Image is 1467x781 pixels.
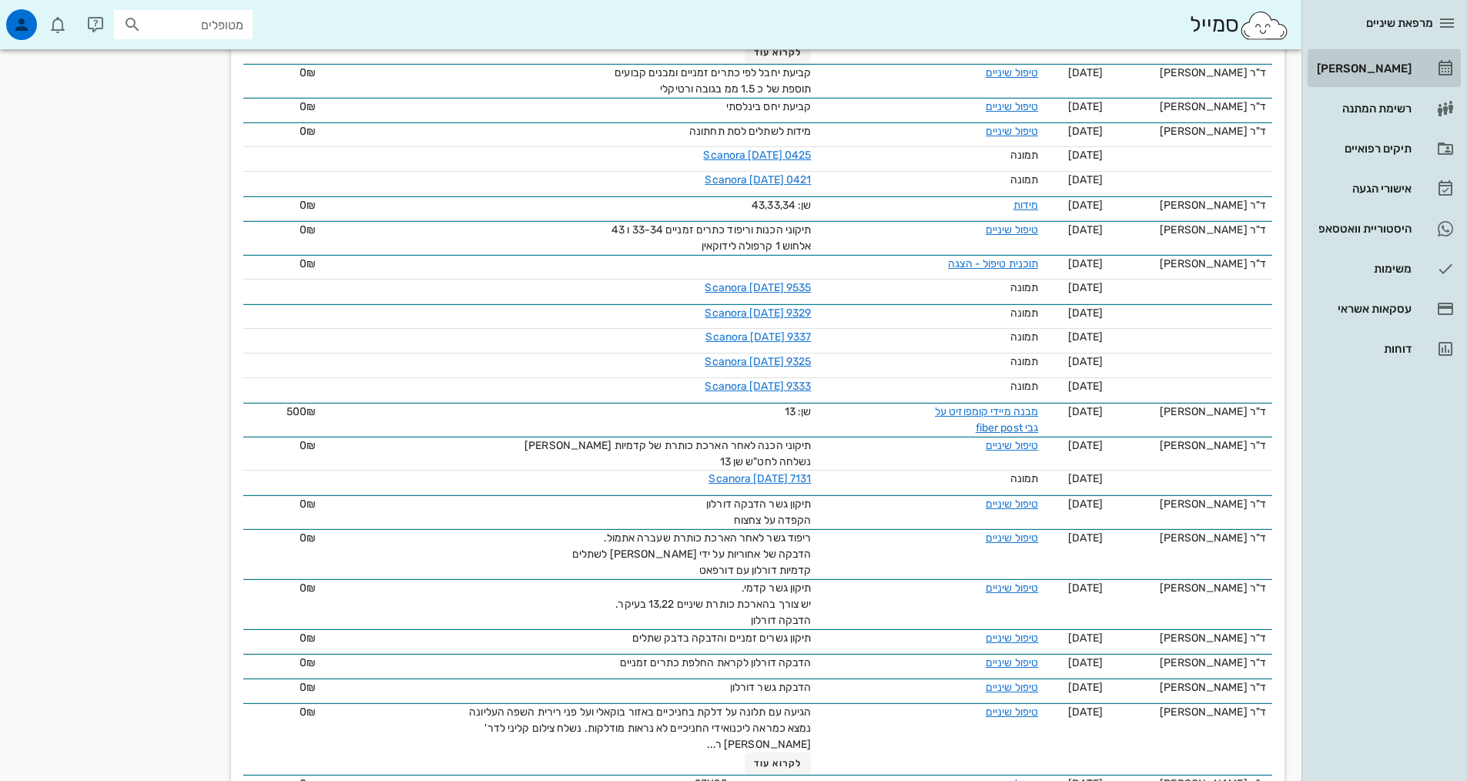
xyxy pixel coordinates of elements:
a: Scanora [DATE] 0421 [705,173,811,186]
span: 0₪ [300,199,316,212]
div: היסטוריית וואטסאפ [1314,223,1412,235]
div: ד"ר [PERSON_NAME] [1115,580,1266,596]
span: קביעת יחבל לפי כתרים זמניים ומבנים קבועים תוספת של כ 1.5 ממ בגובה ורטיקלי [615,66,811,96]
div: תיקים רפואיים [1314,142,1412,155]
a: טיפול שיניים [986,66,1038,79]
span: 500₪ [286,405,316,418]
div: ד"ר [PERSON_NAME] [1115,404,1266,420]
img: SmileCloud logo [1239,10,1289,41]
span: הגיעה עם תלונה על דלקת בחניכיים באזור בוקאלי ועל פני רירית השפה העליונה נמצא כמראה ליכנואידי החני... [469,706,811,751]
a: דוחות [1308,330,1461,367]
a: Scanora [DATE] 7131 [708,472,811,485]
a: טיפול שיניים [986,125,1038,138]
div: [PERSON_NAME] [1314,62,1412,75]
a: טיפול שיניים [986,582,1038,595]
span: 0₪ [300,632,316,645]
span: תג [45,12,55,22]
span: [DATE] [1068,199,1103,212]
a: טיפול שיניים [986,681,1038,694]
span: [DATE] [1068,257,1103,270]
span: 0₪ [300,439,316,452]
a: טיפול שיניים [986,706,1038,719]
button: לקרוא עוד [745,42,812,63]
span: קביעת יחס בינלסתי [726,100,812,113]
span: 0₪ [300,257,316,270]
a: תגהיסטוריית וואטסאפ [1308,210,1461,247]
a: טיפול שיניים [986,531,1038,545]
span: לקרוא עוד [754,47,802,58]
span: [DATE] [1068,125,1103,138]
span: 0₪ [300,706,316,719]
span: [DATE] [1068,439,1103,452]
span: תמונה [1010,330,1039,344]
a: טיפול שיניים [986,223,1038,236]
div: ד"ר [PERSON_NAME] [1115,437,1266,454]
a: עסקאות אשראי [1308,290,1461,327]
span: [DATE] [1068,632,1103,645]
span: תמונה [1010,472,1039,485]
span: תמונה [1010,281,1039,294]
span: [DATE] [1068,281,1103,294]
span: תמונה [1010,355,1039,368]
div: אישורי הגעה [1314,183,1412,195]
span: תמונה [1010,307,1039,320]
span: [DATE] [1068,380,1103,393]
span: שן: 13 [785,405,812,418]
span: הדבקת גשר דורלון [730,681,812,694]
span: תמונה [1010,149,1039,162]
div: ד"ר [PERSON_NAME] [1115,99,1266,115]
span: [DATE] [1068,405,1103,418]
span: 0₪ [300,582,316,595]
div: ד"ר [PERSON_NAME] [1115,655,1266,671]
div: רשימת המתנה [1314,102,1412,115]
span: תמונה [1010,380,1039,393]
div: ד"ר [PERSON_NAME] [1115,630,1266,646]
span: הדבקה דורלון לקראת החלפת כתרים זמניים [620,656,812,669]
div: סמייל [1190,8,1289,42]
span: [DATE] [1068,681,1103,694]
a: מבנה מיידי קומפוזיט על גבי fiber post [935,405,1038,434]
span: תיקון גשר הדבקה דורלון הקפדה על צחצוח [706,498,811,527]
a: רשימת המתנה [1308,90,1461,127]
span: 0₪ [300,656,316,669]
span: תמונה [1010,173,1039,186]
div: ד"ר [PERSON_NAME] [1115,704,1266,720]
a: משימות [1308,250,1461,287]
span: [DATE] [1068,66,1103,79]
span: תיקוני הכנה לאחר הארכת כותרת של קדמיות [PERSON_NAME] נשלחה לחט"ש שן 13 [524,439,811,468]
span: [DATE] [1068,656,1103,669]
span: 0₪ [300,498,316,511]
span: 0₪ [300,531,316,545]
span: [DATE] [1068,498,1103,511]
span: תיקון גשרים זמניים והדבקה בדבק שתלים [632,632,812,645]
span: [DATE] [1068,307,1103,320]
a: תוכנית טיפול - הצגה [948,257,1038,270]
div: ד"ר [PERSON_NAME] [1115,496,1266,512]
a: [PERSON_NAME] [1308,50,1461,87]
span: ריפוד גשר לאחר הארכת כותרת שעברה אתמול. הדבקה של אחוריות על ידי [PERSON_NAME] לשתלים קדמיות דורלו... [572,531,811,577]
span: שן: 43,33,34 [752,199,811,212]
span: [DATE] [1068,100,1103,113]
span: [DATE] [1068,223,1103,236]
a: Scanora [DATE] 0425 [703,149,811,162]
span: [DATE] [1068,706,1103,719]
a: טיפול שיניים [986,100,1038,113]
span: מידות לשתלים לסת תחתונה [689,125,811,138]
a: טיפול שיניים [986,656,1038,669]
div: ד"ר [PERSON_NAME] [1115,123,1266,139]
div: ד"ר [PERSON_NAME] [1115,256,1266,272]
a: Scanora [DATE] 9333 [705,380,811,393]
span: 0₪ [300,681,316,694]
span: [DATE] [1068,355,1103,368]
a: טיפול שיניים [986,439,1038,452]
span: 0₪ [300,125,316,138]
span: תיקוני הכנות וריפוד כתרים זמניים 33-34 ו 43 אלחוש 1 קרפולה לידוקאין [611,223,811,253]
div: ד"ר [PERSON_NAME] [1115,222,1266,238]
div: משימות [1314,263,1412,275]
a: Scanora [DATE] 9535 [705,281,811,294]
span: לקרוא עוד [754,758,802,769]
span: [DATE] [1068,582,1103,595]
span: [DATE] [1068,472,1103,485]
div: ד"ר [PERSON_NAME] [1115,530,1266,546]
div: דוחות [1314,343,1412,355]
